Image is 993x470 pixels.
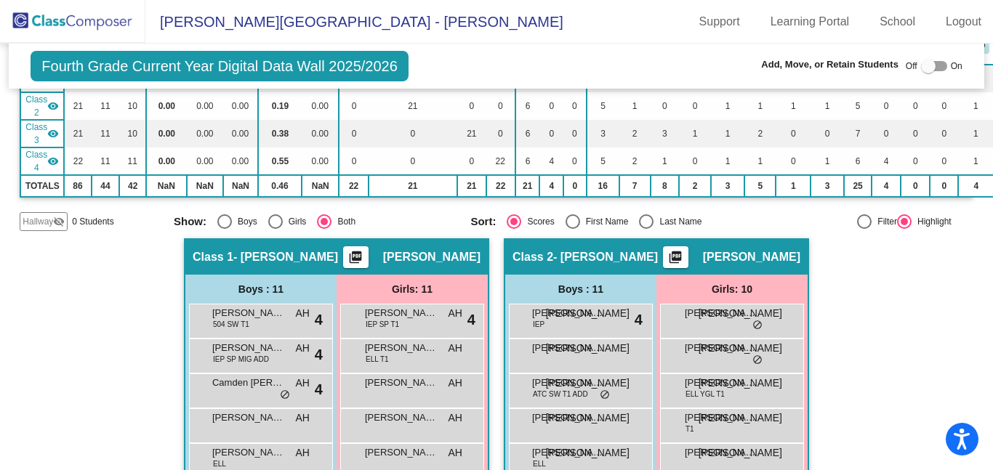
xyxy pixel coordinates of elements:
[685,306,757,320] span: [PERSON_NAME]
[315,378,323,400] span: 4
[844,92,872,120] td: 5
[486,147,515,175] td: 22
[811,147,844,175] td: 1
[315,309,323,331] span: 4
[553,250,658,264] span: - [PERSON_NAME]
[383,250,481,264] span: [PERSON_NAME]
[369,92,457,120] td: 21
[47,100,59,112] mat-icon: visibility
[233,250,338,264] span: - [PERSON_NAME]
[258,175,302,197] td: 0.46
[906,60,917,73] span: Off
[213,354,269,365] span: IEP SP MIG ADD
[296,410,310,426] span: AH
[776,175,811,197] td: 1
[651,147,680,175] td: 1
[331,215,355,228] div: Both
[223,120,258,147] td: 0.00
[600,389,610,401] span: do_not_disturb_alt
[47,155,59,167] mat-icon: visibility
[449,445,462,461] span: AH
[470,214,756,229] mat-radio-group: Select an option
[872,92,901,120] td: 0
[685,445,757,460] span: [PERSON_NAME]
[619,92,651,120] td: 1
[844,120,872,147] td: 7
[563,175,587,197] td: 0
[457,120,486,147] td: 21
[930,120,958,147] td: 0
[339,175,368,197] td: 22
[699,410,782,426] span: [PERSON_NAME]
[546,376,630,391] span: [PERSON_NAME]
[343,246,369,268] button: Print Students Details
[486,92,515,120] td: 0
[64,92,91,120] td: 21
[486,175,515,197] td: 22
[296,306,310,321] span: AH
[187,147,223,175] td: 0.00
[533,389,588,400] span: ATC SW T1 ADD
[667,250,684,270] mat-icon: picture_as_pdf
[744,147,776,175] td: 1
[587,92,619,120] td: 5
[539,120,563,147] td: 0
[193,250,233,264] span: Class 1
[213,458,226,469] span: ELL
[776,120,811,147] td: 0
[146,92,187,120] td: 0.00
[685,410,757,425] span: [PERSON_NAME]
[212,306,285,320] span: [PERSON_NAME]
[369,147,457,175] td: 0
[302,175,339,197] td: NaN
[515,147,540,175] td: 6
[339,120,368,147] td: 0
[296,341,310,356] span: AH
[930,92,958,120] td: 0
[515,120,540,147] td: 6
[872,175,901,197] td: 4
[512,250,553,264] span: Class 2
[280,389,290,401] span: do_not_disturb_alt
[146,120,187,147] td: 0.00
[711,120,745,147] td: 1
[761,57,898,72] span: Add, Move, or Retain Students
[20,120,64,147] td: Shanda Sturtevant - Class 3s
[686,424,694,434] span: T1
[685,341,757,355] span: [PERSON_NAME]
[811,175,844,197] td: 3
[951,60,962,73] span: On
[587,120,619,147] td: 3
[467,309,475,331] span: 4
[449,410,462,426] span: AH
[934,10,993,33] a: Logout
[901,147,930,175] td: 0
[212,376,285,390] span: Camden [PERSON_NAME]
[457,147,486,175] td: 0
[365,410,438,425] span: [PERSON_NAME]
[844,147,872,175] td: 6
[619,175,651,197] td: 7
[679,120,711,147] td: 1
[232,215,257,228] div: Boys
[369,175,457,197] td: 21
[539,92,563,120] td: 0
[258,92,302,120] td: 0.19
[23,215,53,228] span: Hallway
[744,175,776,197] td: 5
[699,376,782,391] span: [PERSON_NAME]
[53,216,65,227] mat-icon: visibility_off
[365,445,438,460] span: [PERSON_NAME]
[651,92,680,120] td: 0
[457,92,486,120] td: 0
[449,341,462,356] span: AH
[212,410,285,425] span: [PERSON_NAME]
[20,175,64,197] td: TOTALS
[679,147,711,175] td: 0
[654,215,701,228] div: Last Name
[296,376,310,391] span: AH
[532,445,605,460] span: [PERSON_NAME][GEOGRAPHIC_DATA]
[315,344,323,365] span: 4
[868,10,927,33] a: School
[679,92,711,120] td: 0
